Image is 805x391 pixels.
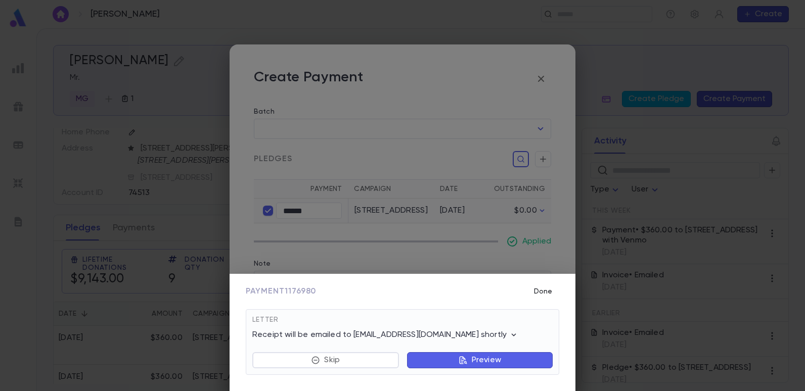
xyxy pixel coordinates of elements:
[252,330,519,340] p: Receipt will be emailed to [EMAIL_ADDRESS][DOMAIN_NAME] shortly
[324,355,340,365] p: Skip
[527,282,559,301] button: Done
[252,352,399,368] button: Skip
[407,352,553,368] button: Preview
[252,316,553,330] div: Letter
[246,286,316,297] span: Payment 1176980
[472,355,501,365] p: Preview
